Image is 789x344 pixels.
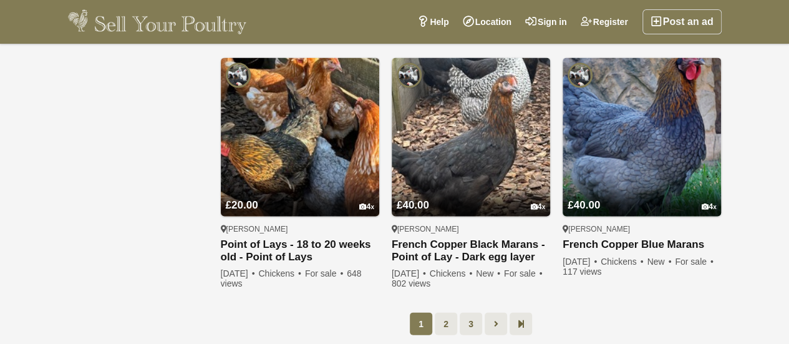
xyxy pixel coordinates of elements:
img: Pilling Poultry [568,62,593,87]
a: £20.00 4 [221,175,379,216]
a: 2 [435,312,457,335]
img: Point of Lays - 18 to 20 weeks old - Point of Lays [221,57,379,216]
a: Help [410,9,455,34]
a: French Copper Blue Marans [563,238,721,251]
a: Register [574,9,635,34]
a: Sign in [518,9,574,34]
div: 4 [702,202,717,211]
span: For sale [305,268,344,278]
img: Pilling Poultry [397,62,422,87]
div: 4 [530,202,545,211]
span: 1 [410,312,432,335]
span: 117 views [563,266,601,276]
span: £20.00 [226,199,258,210]
a: Point of Lays - 18 to 20 weeks old - Point of Lays [221,238,379,263]
span: For sale [675,256,714,266]
span: 802 views [392,278,430,288]
span: £40.00 [568,199,600,210]
span: For sale [504,268,543,278]
span: [DATE] [221,268,256,278]
img: Sell Your Poultry [68,9,247,34]
span: Chickens [430,268,474,278]
img: Pilling Poultry [226,62,251,87]
img: French Copper Black Marans - Point of Lay - Dark egg layer [392,57,550,216]
span: 648 views [221,268,362,288]
span: [DATE] [392,268,427,278]
a: Location [456,9,518,34]
span: [DATE] [563,256,598,266]
a: £40.00 4 [563,175,721,216]
span: Chickens [601,256,645,266]
span: New [476,268,501,278]
div: 4 [359,202,374,211]
div: [PERSON_NAME] [392,224,550,233]
a: French Copper Black Marans - Point of Lay - Dark egg layer [392,238,550,263]
span: Chickens [258,268,303,278]
span: £40.00 [397,199,429,210]
div: [PERSON_NAME] [221,224,379,233]
img: French Copper Blue Marans [563,57,721,216]
a: Post an ad [642,9,722,34]
div: [PERSON_NAME] [563,224,721,233]
span: New [647,256,672,266]
a: £40.00 4 [392,175,550,216]
a: 3 [460,312,482,335]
